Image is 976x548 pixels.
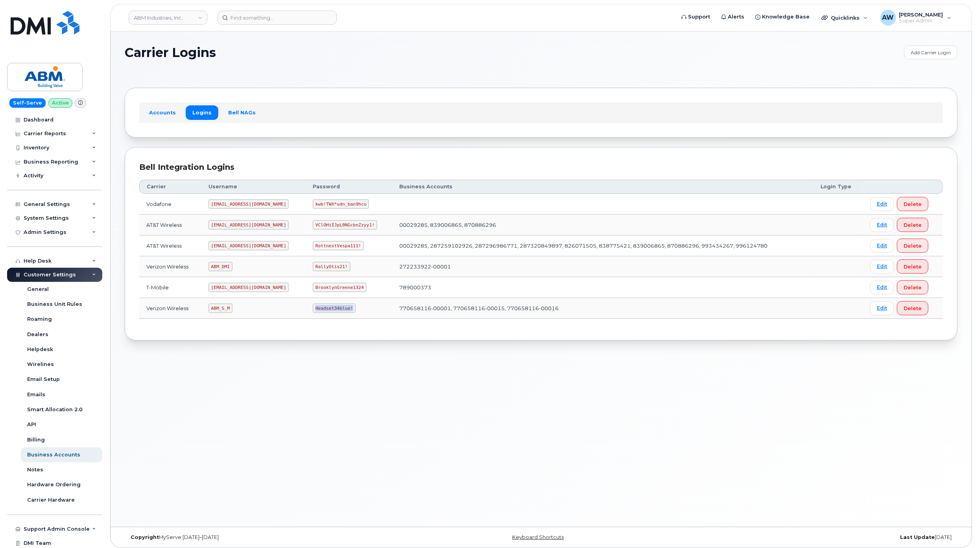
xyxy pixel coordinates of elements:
button: Delete [897,197,928,211]
code: RottnestVespa111! [313,241,364,250]
code: [EMAIL_ADDRESS][DOMAIN_NAME] [208,283,289,292]
code: [EMAIL_ADDRESS][DOMAIN_NAME] [208,241,289,250]
button: Delete [897,239,928,253]
th: Login Type [814,180,863,194]
strong: Copyright [131,534,159,540]
td: AT&T Wireless [139,235,201,256]
td: 272233922-00001 [392,256,814,277]
span: Delete [904,242,922,250]
strong: Last Update [900,534,935,540]
div: [DATE] [680,534,958,541]
code: BrooklynGreene1324 [313,283,366,292]
td: 00029285, 287259102926, 287296986771, 287320849897, 826071505, 838775421, 839006865, 870886296, 9... [392,235,814,256]
td: 00029285, 839006865, 870886296 [392,215,814,235]
span: Delete [904,284,922,291]
code: RallyOtis21! [313,262,350,271]
td: Verizon Wireless [139,298,201,319]
td: 770658116-00001, 770658116-00015, 770658116-00016 [392,298,814,319]
code: ABM_DMI [208,262,232,271]
div: Bell Integration Logins [139,162,943,173]
a: Edit [870,302,894,315]
span: Delete [904,221,922,229]
a: Logins [186,105,218,120]
div: MyServe [DATE]–[DATE] [125,534,402,541]
td: Verizon Wireless [139,256,201,277]
button: Delete [897,218,928,232]
a: Bell NAGs [221,105,262,120]
a: Edit [870,239,894,253]
a: Edit [870,218,894,232]
button: Delete [897,301,928,315]
code: ABM_S_M [208,303,232,313]
span: Delete [904,200,922,208]
th: Business Accounts [392,180,814,194]
span: Delete [904,305,922,312]
code: Headset34blue! [313,303,356,313]
th: Carrier [139,180,201,194]
span: Delete [904,263,922,270]
a: Edit [870,197,894,211]
td: Vodafone [139,194,201,215]
code: VClOHiIJpL0NGcbnZzyy1! [313,220,377,230]
td: T-Mobile [139,277,201,298]
a: Add Carrier Login [904,46,958,59]
button: Delete [897,280,928,294]
td: 789000373 [392,277,814,298]
code: [EMAIL_ADDRESS][DOMAIN_NAME] [208,199,289,209]
button: Delete [897,259,928,274]
code: [EMAIL_ADDRESS][DOMAIN_NAME] [208,220,289,230]
a: Accounts [142,105,183,120]
th: Username [201,180,306,194]
a: Edit [870,281,894,294]
code: kwb!TWX*udn_ban9hcu [313,199,369,209]
td: AT&T Wireless [139,215,201,235]
th: Password [306,180,392,194]
a: Edit [870,260,894,274]
a: Keyboard Shortcuts [512,534,564,540]
span: Carrier Logins [125,46,216,59]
